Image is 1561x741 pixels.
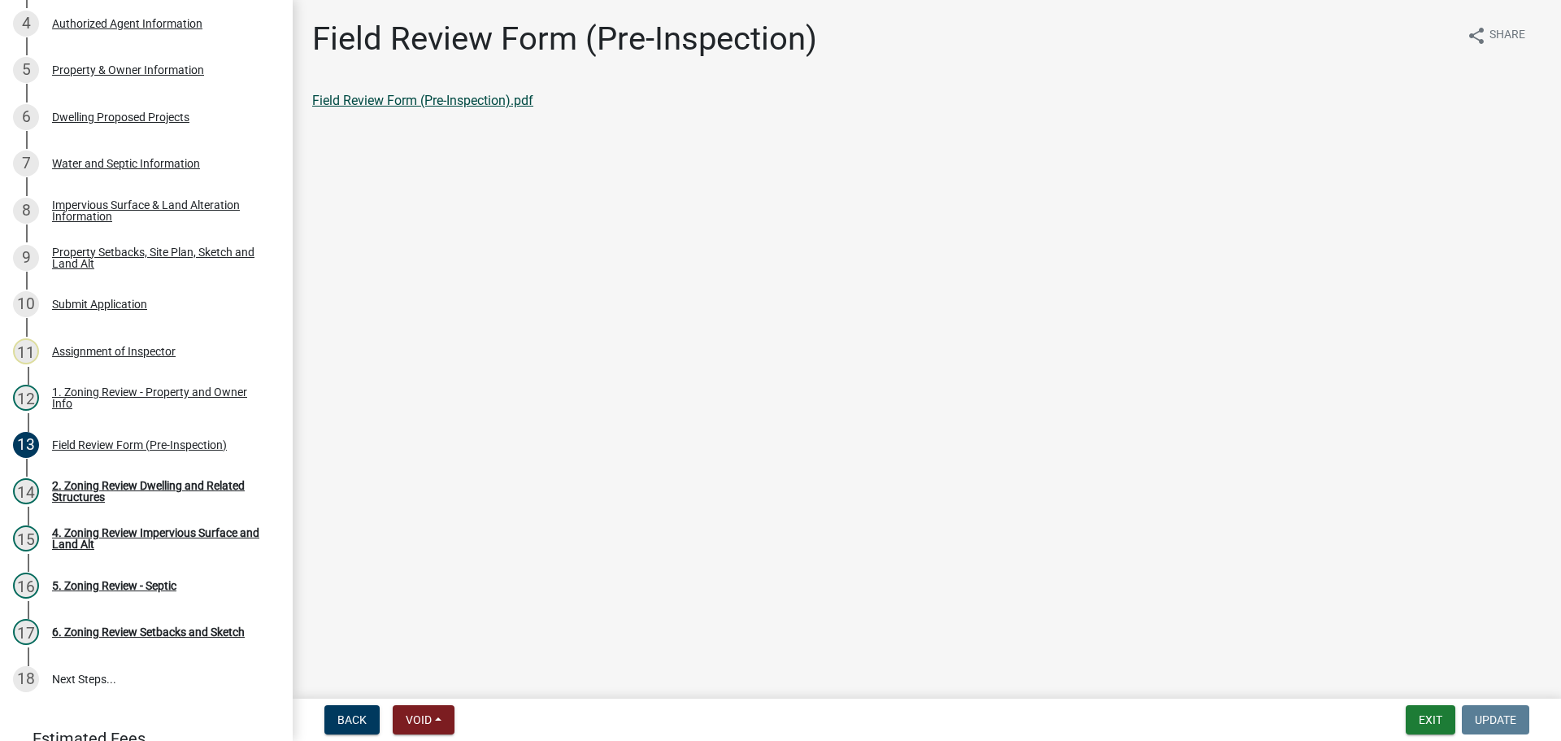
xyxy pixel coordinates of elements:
button: Back [324,705,380,734]
div: 13 [13,432,39,458]
div: 5 [13,57,39,83]
div: 11 [13,338,39,364]
button: Void [393,705,454,734]
span: Update [1475,713,1516,726]
div: 7 [13,150,39,177]
h1: Field Review Form (Pre-Inspection) [312,20,817,59]
i: share [1467,26,1486,46]
div: 14 [13,478,39,504]
span: Void [406,713,432,726]
span: Back [337,713,367,726]
button: Update [1462,705,1529,734]
div: 17 [13,619,39,645]
div: 5. Zoning Review - Septic [52,580,176,591]
div: Assignment of Inspector [52,346,176,357]
div: 12 [13,385,39,411]
div: 2. Zoning Review Dwelling and Related Structures [52,480,267,503]
div: Authorized Agent Information [52,18,202,29]
div: 6 [13,104,39,130]
a: Field Review Form (Pre-Inspection).pdf [312,93,533,108]
div: 4. Zoning Review Impervious Surface and Land Alt [52,527,267,550]
div: 6. Zoning Review Setbacks and Sketch [52,626,245,638]
div: Field Review Form (Pre-Inspection) [52,439,227,451]
div: 15 [13,525,39,551]
span: Share [1489,26,1525,46]
div: 18 [13,666,39,692]
div: Property Setbacks, Site Plan, Sketch and Land Alt [52,246,267,269]
div: Property & Owner Information [52,64,204,76]
div: Submit Application [52,299,147,310]
div: Dwelling Proposed Projects [52,111,189,123]
div: Impervious Surface & Land Alteration Information [52,199,267,222]
div: 10 [13,291,39,317]
div: Water and Septic Information [52,158,200,169]
button: shareShare [1454,20,1538,51]
div: 4 [13,11,39,37]
button: Exit [1406,705,1455,734]
div: 8 [13,198,39,224]
div: 9 [13,245,39,271]
div: 16 [13,573,39,599]
div: 1. Zoning Review - Property and Owner Info [52,386,267,409]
